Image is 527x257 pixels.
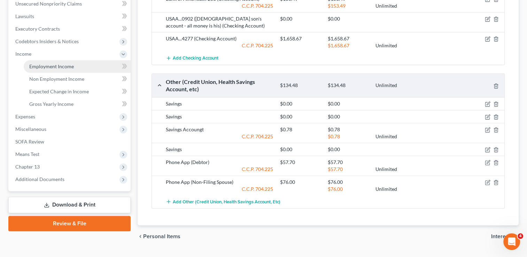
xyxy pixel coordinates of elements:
[138,234,143,239] i: chevron_left
[173,199,280,204] span: Add Other (Credit Union, Health Savings Account, etc)
[324,146,372,153] div: $0.00
[324,15,372,22] div: $0.00
[29,88,89,94] span: Expected Change in Income
[162,100,277,107] div: Savings
[10,10,131,23] a: Lawsuits
[518,233,523,239] span: 4
[8,197,131,213] a: Download & Print
[372,133,419,140] div: Unlimited
[162,2,277,9] div: C.C.P. 704.225
[162,126,277,133] div: Savings Accoungt
[15,139,44,145] span: SOFA Review
[24,98,131,110] a: Gross Yearly Income
[15,38,79,44] span: Codebtors Insiders & Notices
[162,42,277,49] div: C.C.P. 704.225
[491,234,519,239] button: Interests chevron_right
[277,35,324,42] div: $1,658.67
[491,234,513,239] span: Interests
[143,234,180,239] span: Personal Items
[162,78,277,93] div: Other (Credit Union, Health Savings Account, etc)
[162,186,277,193] div: C.C.P. 704.225
[162,166,277,173] div: C.C.P. 704.225
[277,159,324,166] div: $57.70
[8,216,131,231] a: Review & File
[162,146,277,153] div: Savings
[324,133,372,140] div: $0.78
[324,186,372,193] div: $76.00
[15,1,82,7] span: Unsecured Nonpriority Claims
[324,113,372,120] div: $0.00
[15,176,64,182] span: Additional Documents
[162,159,277,166] div: Phone App (Debtor)
[324,100,372,107] div: $0.00
[324,126,372,133] div: $0.78
[15,151,39,157] span: Means Test
[324,82,372,89] div: $134.48
[173,56,218,61] span: Add Checking Account
[15,126,46,132] span: Miscellaneous
[277,15,324,22] div: $0.00
[162,15,277,29] div: USAA...0902 ([DEMOGRAPHIC_DATA] son's account - all money is his) (Checking Account)
[15,13,34,19] span: Lawsuits
[24,73,131,85] a: Non Employment Income
[162,35,277,42] div: USAA...4277 (Checking Account)
[277,113,324,120] div: $0.00
[24,85,131,98] a: Expected Change in Income
[166,52,218,65] button: Add Checking Account
[372,82,419,89] div: Unlimited
[277,126,324,133] div: $0.78
[372,42,419,49] div: Unlimited
[24,60,131,73] a: Employment Income
[324,159,372,166] div: $57.70
[324,179,372,186] div: $76.00
[277,82,324,89] div: $134.48
[277,100,324,107] div: $0.00
[29,101,73,107] span: Gross Yearly Income
[15,164,40,170] span: Chapter 13
[15,26,60,32] span: Executory Contracts
[324,2,372,9] div: $153.49
[372,166,419,173] div: Unlimited
[15,51,31,57] span: Income
[29,76,84,82] span: Non Employment Income
[166,195,280,208] button: Add Other (Credit Union, Health Savings Account, etc)
[29,63,74,69] span: Employment Income
[324,166,372,173] div: $57.70
[324,42,372,49] div: $1,658.67
[138,234,180,239] button: chevron_left Personal Items
[324,35,372,42] div: $1,658.67
[10,23,131,35] a: Executory Contracts
[15,114,35,119] span: Expenses
[10,135,131,148] a: SOFA Review
[162,179,277,186] div: Phone App (Non-Filing Spouse)
[372,186,419,193] div: Unlimited
[277,179,324,186] div: $76.00
[162,133,277,140] div: C.C.P. 704.225
[372,2,419,9] div: Unlimited
[162,113,277,120] div: Savings
[503,233,520,250] iframe: Intercom live chat
[277,146,324,153] div: $0.00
